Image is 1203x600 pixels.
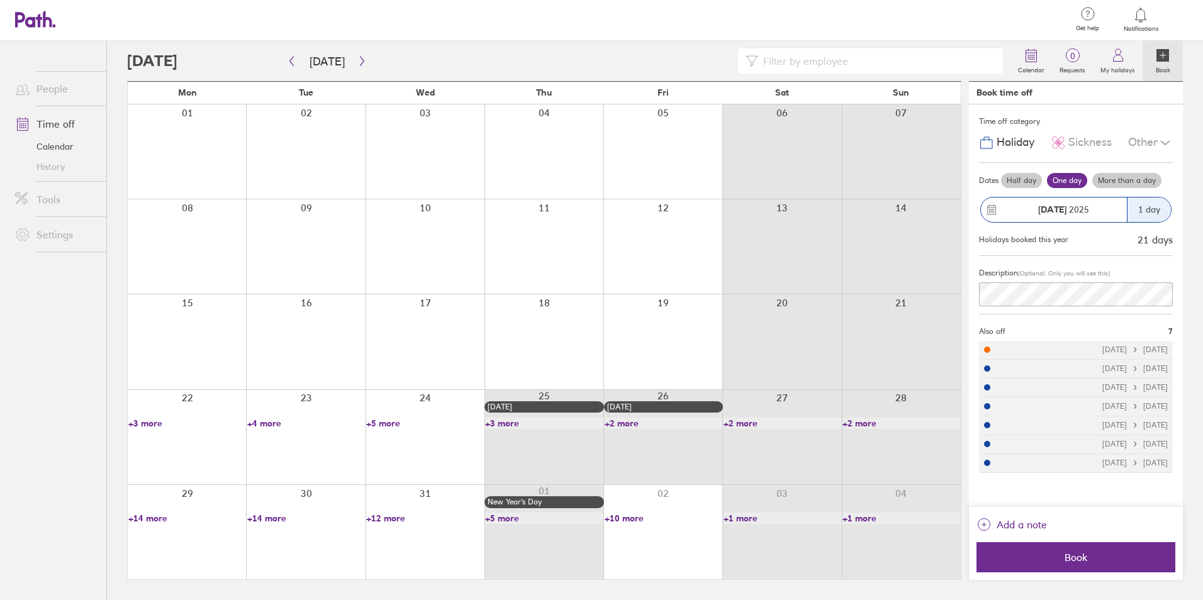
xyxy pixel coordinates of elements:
[657,87,669,97] span: Fri
[1038,204,1066,215] strong: [DATE]
[5,76,106,101] a: People
[1102,458,1168,467] div: [DATE] [DATE]
[893,87,909,97] span: Sun
[299,51,355,72] button: [DATE]
[488,403,600,411] div: [DATE]
[724,418,841,429] a: +2 more
[366,513,484,524] a: +12 more
[5,136,106,157] a: Calendar
[1093,63,1143,74] label: My holidays
[1052,51,1093,61] span: 0
[979,112,1173,131] div: Time off category
[1052,63,1093,74] label: Requests
[1102,364,1168,373] div: [DATE] [DATE]
[1102,383,1168,392] div: [DATE] [DATE]
[979,176,999,185] span: Dates
[1018,269,1110,277] span: (Optional. Only you will see this)
[485,513,603,524] a: +5 more
[607,403,720,411] div: [DATE]
[979,191,1173,229] button: [DATE] 20251 day
[605,513,722,524] a: +10 more
[5,222,106,247] a: Settings
[5,111,106,136] a: Time off
[1148,63,1178,74] label: Book
[366,418,484,429] a: +5 more
[1121,6,1161,33] a: Notifications
[1102,345,1168,354] div: [DATE] [DATE]
[1067,25,1108,32] span: Get help
[979,268,1018,277] span: Description
[1010,63,1052,74] label: Calendar
[1128,131,1173,155] div: Other
[842,418,960,429] a: +2 more
[1102,402,1168,411] div: [DATE] [DATE]
[985,552,1167,563] span: Book
[488,497,600,506] div: New Year’s Day
[128,418,246,429] a: +3 more
[775,87,789,97] span: Sat
[1143,41,1183,81] a: Book
[605,418,722,429] a: +2 more
[1001,173,1042,188] label: Half day
[247,513,365,524] a: +14 more
[178,87,197,97] span: Mon
[1127,197,1171,222] div: 1 day
[1010,41,1052,81] a: Calendar
[976,542,1175,572] button: Book
[299,87,313,97] span: Tue
[724,513,841,524] a: +1 more
[1047,173,1087,188] label: One day
[485,418,603,429] a: +3 more
[1102,440,1168,448] div: [DATE] [DATE]
[997,514,1047,535] span: Add a note
[979,327,1005,336] span: Also off
[1068,136,1112,149] span: Sickness
[5,157,106,177] a: History
[997,136,1034,149] span: Holiday
[979,235,1068,244] div: Holidays booked this year
[247,418,365,429] a: +4 more
[128,513,246,524] a: +14 more
[1138,234,1173,245] div: 21 days
[416,87,435,97] span: Wed
[1093,41,1143,81] a: My holidays
[5,187,106,212] a: Tools
[536,87,552,97] span: Thu
[976,514,1047,535] button: Add a note
[1102,421,1168,430] div: [DATE] [DATE]
[1092,173,1161,188] label: More than a day
[1038,204,1089,214] span: 2025
[976,87,1032,97] div: Book time off
[1052,41,1093,81] a: 0Requests
[1121,25,1161,33] span: Notifications
[842,513,960,524] a: +1 more
[758,49,995,73] input: Filter by employee
[1168,327,1173,336] span: 7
